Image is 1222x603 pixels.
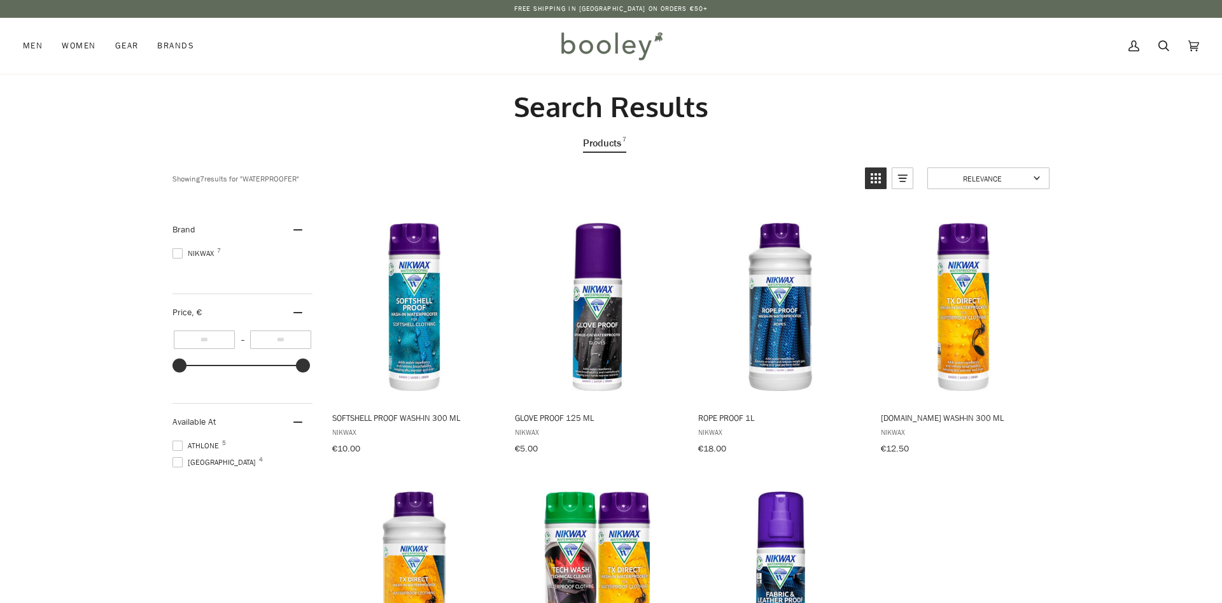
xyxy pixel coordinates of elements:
[892,167,913,189] a: View list mode
[172,223,195,236] span: Brand
[172,306,202,318] span: Price
[936,173,1029,183] span: Relevance
[172,89,1050,124] h2: Search Results
[881,443,909,455] span: €12.50
[332,412,497,423] span: Softshell Proof Wash-In 300 ml
[513,222,682,391] img: Nikwax Glove Proof 125ml - Booley Galway
[250,330,311,349] input: Maximum value
[696,222,865,391] img: Nikwax Rope Proof 1L - Booley Galway
[514,4,708,14] p: Free Shipping in [GEOGRAPHIC_DATA] on Orders €50+
[115,39,139,52] span: Gear
[515,443,538,455] span: €5.00
[200,173,204,183] b: 7
[698,443,726,455] span: €18.00
[222,440,226,446] span: 5
[172,416,216,428] span: Available At
[157,39,194,52] span: Brands
[192,306,202,318] span: , €
[513,211,682,458] a: Glove Proof 125 ml
[865,167,887,189] a: View grid mode
[23,18,52,74] a: Men
[556,27,667,64] img: Booley
[235,334,250,345] span: –
[23,39,43,52] span: Men
[172,457,260,468] span: [GEOGRAPHIC_DATA]
[879,211,1048,458] a: TX.Direct Wash-In 300 ml
[881,427,1046,437] span: Nikwax
[927,167,1050,189] a: Sort options
[106,18,148,74] a: Gear
[172,248,218,259] span: Nikwax
[515,427,680,437] span: Nikwax
[330,222,499,391] img: Nikwax Softshell Proof Wash-In 300ml - Booley Galway
[698,412,863,423] span: Rope Proof 1L
[259,457,263,463] span: 4
[172,440,223,451] span: Athlone
[879,222,1048,391] img: Nikwax TX.Direct Wash-In 300ml - Booley Galway
[52,18,105,74] a: Women
[881,412,1046,423] span: [DOMAIN_NAME] Wash-In 300 ml
[217,248,221,254] span: 7
[172,167,855,189] div: Showing results for " "
[148,18,204,74] a: Brands
[332,443,360,455] span: €10.00
[696,211,865,458] a: Rope Proof 1L
[698,427,863,437] span: Nikwax
[332,427,497,437] span: Nikwax
[583,134,626,153] a: View Products Tab
[330,211,499,458] a: Softshell Proof Wash-In 300 ml
[62,39,95,52] span: Women
[622,134,626,152] span: 7
[174,330,235,349] input: Minimum value
[515,412,680,423] span: Glove Proof 125 ml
